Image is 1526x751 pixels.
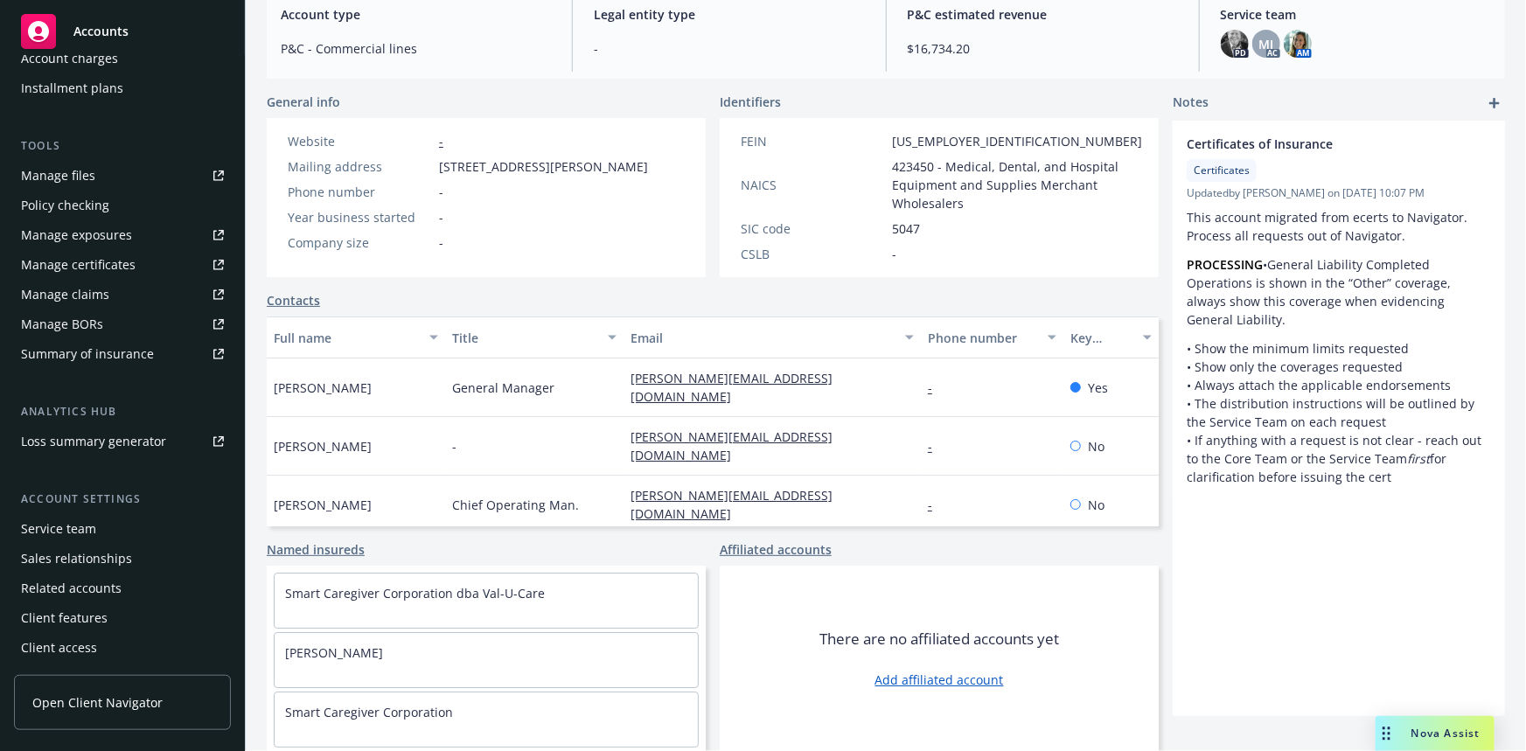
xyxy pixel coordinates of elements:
strong: PROCESSING [1187,256,1263,273]
div: Sales relationships [21,545,132,573]
div: Tools [14,137,231,155]
a: Contacts [267,291,320,309]
a: Service team [14,515,231,543]
span: - [892,245,896,263]
a: [PERSON_NAME][EMAIL_ADDRESS][DOMAIN_NAME] [631,428,833,463]
div: CSLB [741,245,885,263]
div: Client features [21,604,108,632]
div: Manage files [21,162,95,190]
span: Identifiers [720,93,781,111]
span: [STREET_ADDRESS][PERSON_NAME] [439,157,648,176]
span: No [1088,496,1104,514]
a: Account charges [14,45,231,73]
div: Policy checking [21,191,109,219]
a: - [928,438,946,455]
span: Certificates [1194,163,1250,178]
a: Manage claims [14,281,231,309]
span: There are no affiliated accounts yet [819,629,1059,650]
div: Service team [21,515,96,543]
a: Manage exposures [14,221,231,249]
div: Installment plans [21,74,123,102]
div: FEIN [741,132,885,150]
span: Open Client Navigator [32,693,163,712]
span: [PERSON_NAME] [274,437,372,455]
div: Loss summary generator [21,428,166,455]
a: Loss summary generator [14,428,231,455]
span: P&C - Commercial lines [281,39,551,58]
div: Certificates of InsuranceCertificatesUpdatedby [PERSON_NAME] on [DATE] 10:07 PMThis account migra... [1173,121,1505,500]
div: Company size [288,233,432,252]
span: [US_EMPLOYER_IDENTIFICATION_NUMBER] [892,132,1142,150]
span: Certificates of Insurance [1187,135,1446,153]
span: - [594,39,864,58]
a: Manage files [14,162,231,190]
div: Manage exposures [21,221,132,249]
a: Summary of insurance [14,340,231,368]
span: Updated by [PERSON_NAME] on [DATE] 10:07 PM [1187,185,1491,201]
div: Drag to move [1376,716,1397,751]
span: [PERSON_NAME] [274,379,372,397]
button: Email [624,316,921,358]
div: Year business started [288,208,432,226]
a: Smart Caregiver Corporation dba Val-U-Care [285,585,545,601]
span: Account type [281,5,551,24]
a: Affiliated accounts [720,540,832,559]
span: General info [267,93,340,111]
span: Notes [1173,93,1209,114]
div: Key contact [1070,329,1132,347]
span: - [439,208,443,226]
p: •General Liability Completed Operations is shown in the “Other” coverage, always show this covera... [1187,255,1491,329]
span: Nova Assist [1411,726,1481,741]
a: Client features [14,604,231,632]
button: Nova Assist [1376,716,1495,751]
a: - [439,133,443,150]
div: Phone number [288,183,432,201]
a: Policy checking [14,191,231,219]
a: Add affiliated account [875,671,1004,689]
a: Manage certificates [14,251,231,279]
span: Accounts [73,24,129,38]
div: Client access [21,634,97,662]
a: Sales relationships [14,545,231,573]
span: Service team [1221,5,1491,24]
span: Chief Operating Man. [452,496,579,514]
span: - [439,183,443,201]
div: Analytics hub [14,403,231,421]
span: Legal entity type [594,5,864,24]
div: Account charges [21,45,118,73]
span: 5047 [892,219,920,238]
a: Related accounts [14,574,231,602]
span: [PERSON_NAME] [274,496,372,514]
div: Manage BORs [21,310,103,338]
a: Named insureds [267,540,365,559]
div: NAICS [741,176,885,194]
a: Client access [14,634,231,662]
a: [PERSON_NAME][EMAIL_ADDRESS][DOMAIN_NAME] [631,487,833,522]
div: Phone number [928,329,1037,347]
button: Key contact [1063,316,1159,358]
img: photo [1221,30,1249,58]
a: Smart Caregiver Corporation [285,704,453,720]
div: Manage certificates [21,251,136,279]
span: No [1088,437,1104,455]
div: Manage claims [21,281,109,309]
a: Installment plans [14,74,231,102]
span: MJ [1258,35,1273,53]
p: This account migrated from ecerts to Navigator. Process all requests out of Navigator. [1187,208,1491,245]
span: $16,734.20 [908,39,1178,58]
div: Mailing address [288,157,432,176]
span: - [452,437,456,455]
div: Full name [274,329,419,347]
button: Phone number [921,316,1063,358]
div: Website [288,132,432,150]
a: - [928,379,946,396]
a: Manage BORs [14,310,231,338]
a: [PERSON_NAME] [285,644,383,661]
div: Account settings [14,490,231,508]
span: Yes [1088,379,1108,397]
span: 423450 - Medical, Dental, and Hospital Equipment and Supplies Merchant Wholesalers [892,157,1142,212]
div: Email [631,329,895,347]
p: • Show the minimum limits requested • Show only the coverages requested • Always attach the appli... [1187,339,1491,486]
a: Accounts [14,7,231,56]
